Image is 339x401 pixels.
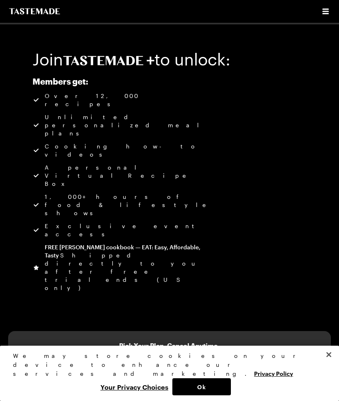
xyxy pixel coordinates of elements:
[33,92,215,292] ul: Tastemade+ Annual subscription benefits
[45,142,215,159] span: Cooking how-to videos
[45,243,215,292] div: FREE [PERSON_NAME] cookbook — EAT: Easy, Affordable, Tasty
[33,76,215,86] h2: Members get:
[45,222,215,238] span: Exclusive event access
[33,50,230,68] h1: Join to unlock:
[45,163,215,188] span: A personal Virtual Recipe Box
[8,8,61,15] a: To Tastemade Home Page
[254,369,293,377] a: More information about your privacy, opens in a new tab
[45,92,215,108] span: Over 12,000 recipes
[45,252,203,291] span: Shipped directly to you after free trial ends (US only)
[172,378,231,395] button: Ok
[320,346,338,364] button: Close
[119,341,220,351] h3: Pick Your Plan. Cancel Anytime.
[13,351,319,395] div: Privacy
[13,351,319,378] div: We may store cookies on your device to enhance our services and marketing.
[45,193,215,217] span: 1,000+ hours of food & lifestyle shows
[45,113,215,137] span: Unlimited personalized meal plans
[96,378,172,395] button: Your Privacy Choices
[320,6,331,17] button: Open menu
